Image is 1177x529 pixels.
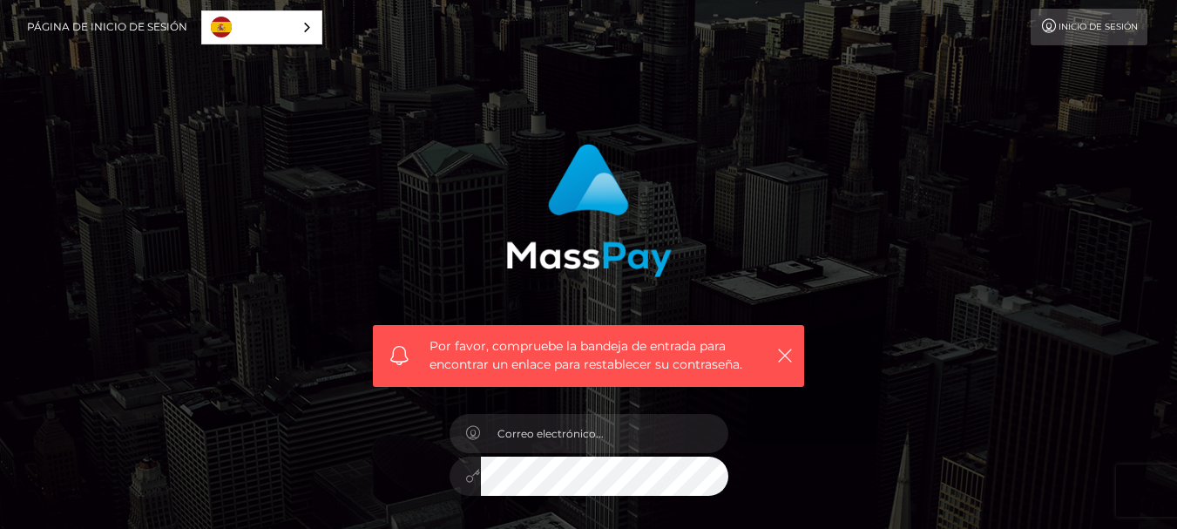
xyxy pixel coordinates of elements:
[506,144,672,277] img: MassPay Login
[202,11,321,44] a: Español
[481,414,728,453] input: Correo electrónico...
[1031,9,1147,45] a: Inicio de sesión
[201,10,322,44] aside: Language selected: Español
[27,9,187,45] a: Página de inicio de sesión
[430,337,747,374] span: Por favor, compruebe la bandeja de entrada para encontrar un enlace para restablecer su contraseña.
[201,10,322,44] div: Language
